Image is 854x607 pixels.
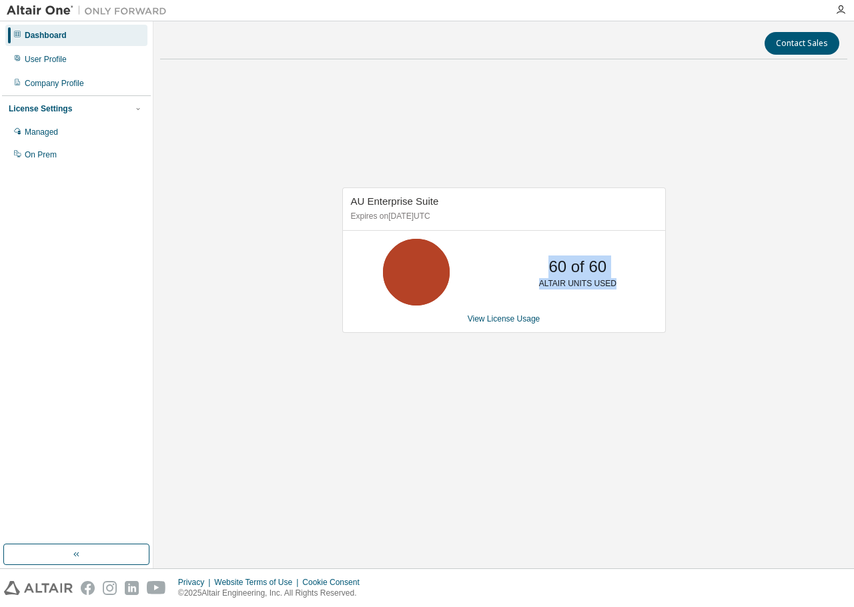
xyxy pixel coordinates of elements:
[351,211,654,222] p: Expires on [DATE] UTC
[147,581,166,595] img: youtube.svg
[25,30,67,41] div: Dashboard
[25,127,58,137] div: Managed
[178,577,214,588] div: Privacy
[178,588,368,599] p: © 2025 Altair Engineering, Inc. All Rights Reserved.
[25,54,67,65] div: User Profile
[25,78,84,89] div: Company Profile
[539,278,616,289] p: ALTAIR UNITS USED
[7,4,173,17] img: Altair One
[351,195,439,207] span: AU Enterprise Suite
[302,577,367,588] div: Cookie Consent
[81,581,95,595] img: facebook.svg
[214,577,302,588] div: Website Terms of Use
[125,581,139,595] img: linkedin.svg
[548,255,606,278] p: 60 of 60
[25,149,57,160] div: On Prem
[4,581,73,595] img: altair_logo.svg
[468,314,540,324] a: View License Usage
[103,581,117,595] img: instagram.svg
[765,32,839,55] button: Contact Sales
[9,103,72,114] div: License Settings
